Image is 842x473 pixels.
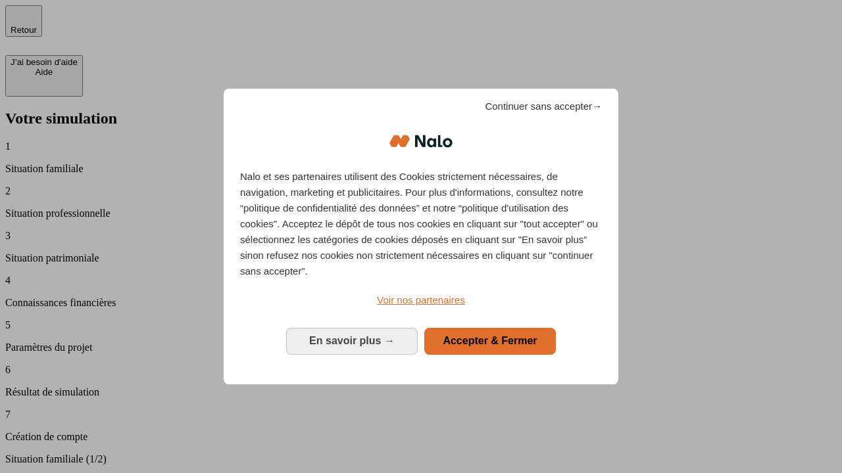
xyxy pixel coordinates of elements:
img: Logo [389,122,453,161]
div: Bienvenue chez Nalo Gestion du consentement [224,89,618,384]
p: Nalo et ses partenaires utilisent des Cookies strictement nécessaires, de navigation, marketing e... [240,169,602,279]
span: Voir nos partenaires [377,294,464,305]
span: Continuer sans accepter→ [485,99,602,114]
button: Accepter & Fermer: Accepter notre traitement des données et fermer [424,328,556,354]
a: Voir nos partenaires [240,292,602,308]
span: En savoir plus → [309,335,395,346]
span: Accepter & Fermer [443,335,537,346]
button: En savoir plus: Configurer vos consentements [286,328,418,354]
